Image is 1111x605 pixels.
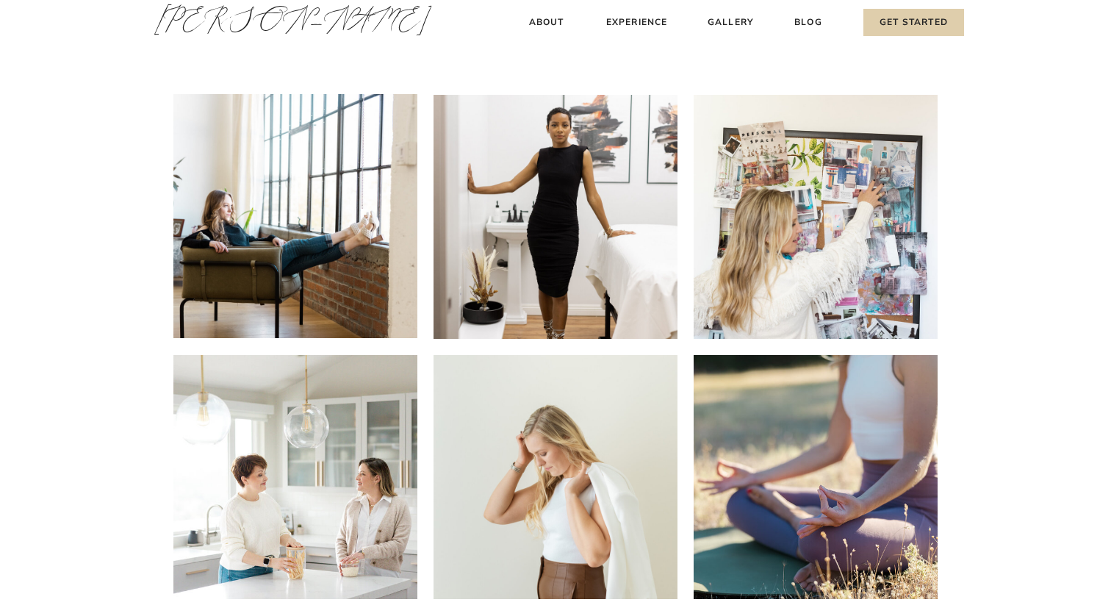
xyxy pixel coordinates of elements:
[791,15,825,30] a: Blog
[525,15,568,30] a: About
[604,15,669,30] a: Experience
[863,9,964,36] a: Get Started
[706,15,755,30] a: Gallery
